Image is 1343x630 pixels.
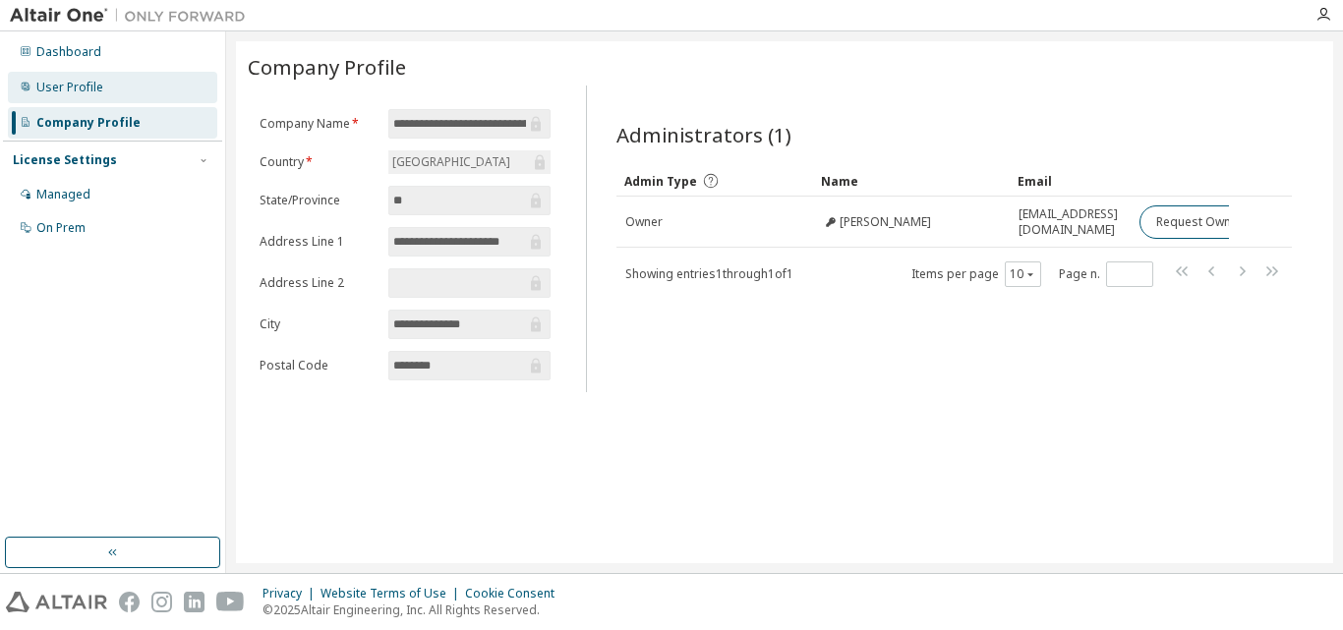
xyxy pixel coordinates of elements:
[260,193,377,208] label: State/Province
[1059,261,1153,287] span: Page n.
[388,150,552,174] div: [GEOGRAPHIC_DATA]
[260,316,377,332] label: City
[248,53,406,81] span: Company Profile
[263,586,321,601] div: Privacy
[263,601,566,618] p: © 2025 Altair Engineering, Inc. All Rights Reserved.
[36,220,86,236] div: On Prem
[10,6,256,26] img: Altair One
[260,358,377,373] label: Postal Code
[36,80,103,95] div: User Profile
[840,214,931,230] span: [PERSON_NAME]
[821,165,1002,197] div: Name
[1019,206,1122,238] span: [EMAIL_ADDRESS][DOMAIN_NAME]
[1139,205,1306,239] button: Request Owner Change
[36,115,141,131] div: Company Profile
[321,586,465,601] div: Website Terms of Use
[260,275,377,291] label: Address Line 2
[119,592,140,612] img: facebook.svg
[465,586,566,601] div: Cookie Consent
[260,234,377,250] label: Address Line 1
[260,116,377,132] label: Company Name
[6,592,107,612] img: altair_logo.svg
[624,173,697,190] span: Admin Type
[36,44,101,60] div: Dashboard
[260,154,377,170] label: Country
[1010,266,1036,282] button: 10
[616,121,791,148] span: Administrators (1)
[13,152,117,168] div: License Settings
[389,151,513,173] div: [GEOGRAPHIC_DATA]
[36,187,90,202] div: Managed
[911,261,1041,287] span: Items per page
[184,592,204,612] img: linkedin.svg
[216,592,245,612] img: youtube.svg
[1018,165,1123,197] div: Email
[625,214,663,230] span: Owner
[151,592,172,612] img: instagram.svg
[625,265,793,282] span: Showing entries 1 through 1 of 1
